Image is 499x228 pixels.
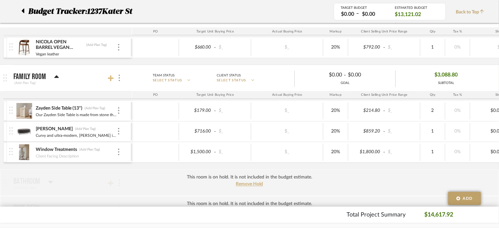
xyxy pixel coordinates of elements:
[217,106,249,116] div: $_
[325,148,346,157] div: 20%
[118,108,119,114] img: 3dots-v.svg
[350,43,382,52] div: $792.00
[213,44,217,51] span: -
[325,106,346,116] div: 20%
[217,73,241,79] div: Client Status
[35,39,84,51] div: NICOLA OPEN BARREL VEGAN LEATHER BAR & COUNTER STOOL
[420,28,445,35] div: Qty
[132,28,179,35] div: PO
[16,103,32,119] img: a0e1efe8-3b0d-4c05-bff0-266ba1365dca_50x50.jpg
[382,129,386,135] span: -
[118,149,119,155] img: 3dots-v.svg
[3,91,499,170] div: Family Room(Add Plan Tag)Team StatusSELECT STATUSClient StatusSELECT STATUS$0.00-$0.00GOAL$3,088....
[213,108,217,114] span: -
[422,43,443,52] div: 1
[269,106,305,116] div: $_
[346,70,390,80] div: $0.00
[445,91,470,99] div: Tax %
[75,127,96,132] div: (Add Plan Tag)
[213,129,217,135] span: -
[3,28,499,65] div: Kitchen(Add Plan Tag)Team StatusSELECT STATUSClient StatusSELECT STATUS$0.00-$0.00GOAL$792.00SUBT...
[187,174,312,181] div: This room is on hold. It is not included in the budget estimate.
[339,10,356,18] div: $0.00
[295,81,395,86] div: GOAL
[422,127,443,136] div: 1
[217,78,246,83] span: SELECT STATUS
[269,127,305,136] div: $_
[217,43,249,52] div: $_
[9,107,13,114] img: vertical-grip.svg
[386,148,418,157] div: $_
[217,127,249,136] div: $_
[356,10,359,18] span: –
[447,43,468,52] div: 0%
[347,211,406,219] p: Total Project Summary
[323,28,348,35] div: Markup
[386,127,418,136] div: $_
[35,112,117,118] div: Our Zayden Side Table is made from stone that is very porous and sensitive. Although it does come...
[118,44,119,51] img: 3dots-v.svg
[434,70,458,80] span: $3,088.80
[447,148,468,157] div: 0%
[132,91,179,99] div: PO
[300,70,344,80] div: $0.00
[179,28,251,35] div: Target Unit Buying Price
[16,145,32,160] img: 9f61f281-2110-44ce-934b-684b9475d500_50x50.jpg
[35,51,59,57] div: Vegan leather
[79,148,100,152] div: (Add Plan Tag)
[420,91,445,99] div: Qty
[35,153,79,160] div: Client Facing Description
[119,75,120,81] img: 3dots-v.svg
[325,43,346,52] div: 20%
[386,106,418,116] div: $_
[181,106,213,116] div: $179.00
[181,127,213,136] div: $716.00
[395,11,421,18] span: $13,121.02
[35,106,83,112] div: Zayden Side Table (13")
[350,127,382,136] div: $859.20
[9,148,13,155] img: vertical-grip.svg
[350,106,382,116] div: $214.80
[9,43,13,51] img: vertical-grip.svg
[181,43,213,52] div: $660.00
[86,43,107,47] div: (Add Plan Tag)
[153,73,174,79] div: Team Status
[217,148,249,157] div: $_
[179,91,251,99] div: Target Unit Buying Price
[213,149,217,156] span: -
[344,72,346,79] span: -
[269,43,305,52] div: $_
[323,91,348,99] div: Markup
[9,128,13,135] img: vertical-grip.svg
[181,148,213,157] div: $1,500.00
[395,6,439,10] div: ESTIMATED BUDGET
[422,106,443,116] div: 2
[153,78,182,83] span: SELECT STATUS
[251,28,323,35] div: Actual Buying Price
[118,128,119,135] img: 3dots-v.svg
[3,74,7,82] img: grip.svg
[456,9,488,16] span: Back to Top
[382,108,386,114] span: -
[382,149,386,156] span: -
[16,40,32,55] img: 7d68cee6-0678-4e38-8238-df64a846242b_50x50.jpg
[236,182,263,187] span: Remove Hold
[87,6,135,17] p: 1237Kater St
[325,127,346,136] div: 20%
[386,43,418,52] div: $_
[463,196,473,201] span: Add
[35,147,77,153] div: Window Treatments
[424,211,453,219] p: $14,617.92
[348,28,420,35] div: Client Selling Unit Price Range
[448,192,481,205] button: Add
[28,6,87,17] span: Budget Tracker:
[445,28,470,35] div: Tax %
[434,81,458,86] div: SUBTOTAL
[16,124,32,140] img: 2827150d-8009-48d9-864e-62601549bd70_50x50.jpg
[251,91,323,99] div: Actual Buying Price
[13,80,37,86] div: (Add Plan Tag)
[35,133,117,139] div: Curvy and ultra-modern, [PERSON_NAME] is the retro statement piece your space needs. An off-the-f...
[447,106,468,116] div: 0%
[422,148,443,157] div: 1
[84,106,106,111] div: (Add Plan Tag)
